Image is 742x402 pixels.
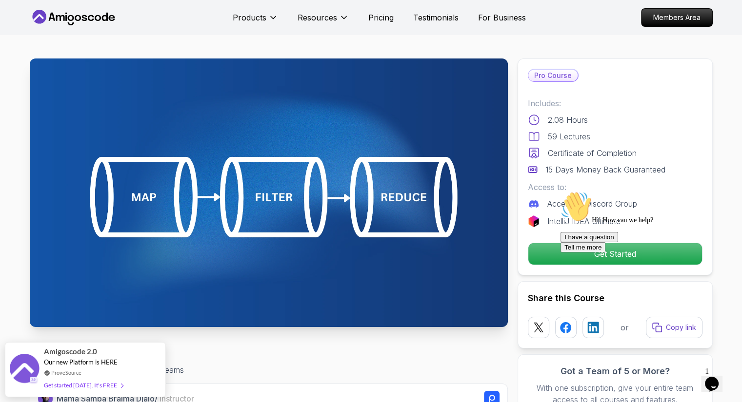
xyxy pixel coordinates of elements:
p: 59 Lectures [548,131,590,142]
span: Our new Platform is HERE [44,358,118,366]
button: Resources [298,12,349,31]
p: Products [233,12,266,23]
p: Access to: [528,181,702,193]
p: 2.08 Hours [548,114,588,126]
p: IntelliJ IDEA Ultimate [547,215,621,227]
p: Certificate of Completion [548,147,637,159]
p: Access to Discord Group [547,198,637,210]
div: Get started [DATE]. It's FREE [44,380,123,391]
p: Members Area [642,9,712,26]
div: 👋Hi! How can we help?I have a questionTell me more [4,4,180,65]
button: Products [233,12,278,31]
a: ProveSource [51,368,81,377]
a: Members Area [641,8,713,27]
p: Includes: [528,97,702,109]
h2: Share this Course [528,291,702,305]
span: Amigoscode 2.0 [44,346,97,357]
img: provesource social proof notification image [10,354,39,385]
h3: Got a Team of 5 or More? [528,364,702,378]
a: Testimonials [413,12,459,23]
a: For Business [478,12,526,23]
span: Hi! How can we help? [4,29,97,37]
img: :wave: [4,4,35,35]
p: Resources [298,12,337,23]
button: I have a question [4,45,61,55]
p: Pro Course [528,70,578,81]
a: Pricing [368,12,394,23]
button: Get Started [528,243,702,265]
iframe: chat widget [701,363,732,392]
img: jetbrains logo [528,215,540,227]
button: Tell me more [4,55,49,65]
h1: Java Streams [30,341,184,360]
iframe: chat widget [557,187,732,358]
img: java-streams_thumbnail [30,58,508,327]
p: 15 Days Money Back Guaranteed [545,164,665,175]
